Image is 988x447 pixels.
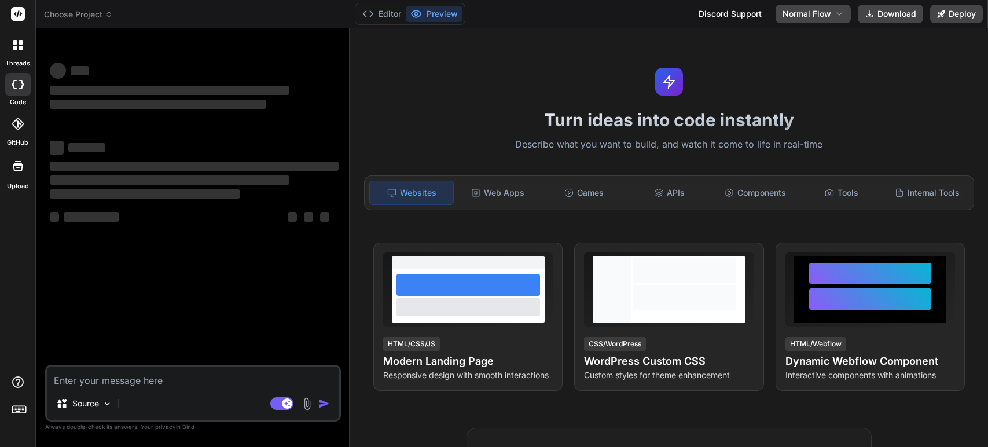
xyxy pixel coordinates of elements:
img: attachment [300,397,314,411]
span: ‌ [50,100,266,109]
div: Tools [799,181,883,205]
p: Always double-check its answers. Your in Bind [45,422,341,433]
span: ‌ [50,162,339,171]
label: GitHub [7,138,28,148]
h4: Dynamic Webflow Component [785,353,955,369]
label: Upload [7,181,29,191]
button: Deploy [930,5,983,23]
button: Normal Flow [776,5,851,23]
h4: WordPress Custom CSS [584,353,754,369]
p: Responsive design with smooth interactions [383,369,553,381]
button: Editor [358,6,406,22]
h1: Turn ideas into code instantly [357,109,981,130]
div: Web Apps [456,181,539,205]
span: ‌ [64,212,119,222]
span: ‌ [50,189,240,199]
div: HTML/CSS/JS [383,337,440,351]
span: ‌ [50,63,66,79]
img: Pick Models [102,399,112,409]
label: threads [5,58,30,68]
p: Custom styles for theme enhancement [584,369,754,381]
span: ‌ [50,141,64,155]
span: ‌ [50,86,289,95]
span: ‌ [288,212,297,222]
div: Games [542,181,625,205]
span: Normal Flow [783,8,831,20]
img: icon [318,398,330,409]
span: Choose Project [44,9,113,20]
span: ‌ [68,143,105,152]
p: Source [72,398,99,409]
span: ‌ [50,212,59,222]
label: code [10,97,26,107]
div: HTML/Webflow [785,337,846,351]
span: ‌ [50,175,289,185]
div: APIs [628,181,711,205]
h4: Modern Landing Page [383,353,553,369]
div: Websites [369,181,454,205]
p: Interactive components with animations [785,369,955,381]
span: ‌ [304,212,313,222]
div: CSS/WordPress [584,337,646,351]
p: Describe what you want to build, and watch it come to life in real-time [357,137,981,152]
button: Download [858,5,923,23]
button: Preview [406,6,462,22]
span: ‌ [71,66,89,75]
span: ‌ [320,212,329,222]
div: Components [714,181,797,205]
div: Discord Support [692,5,769,23]
span: privacy [155,423,176,430]
div: Internal Tools [886,181,969,205]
